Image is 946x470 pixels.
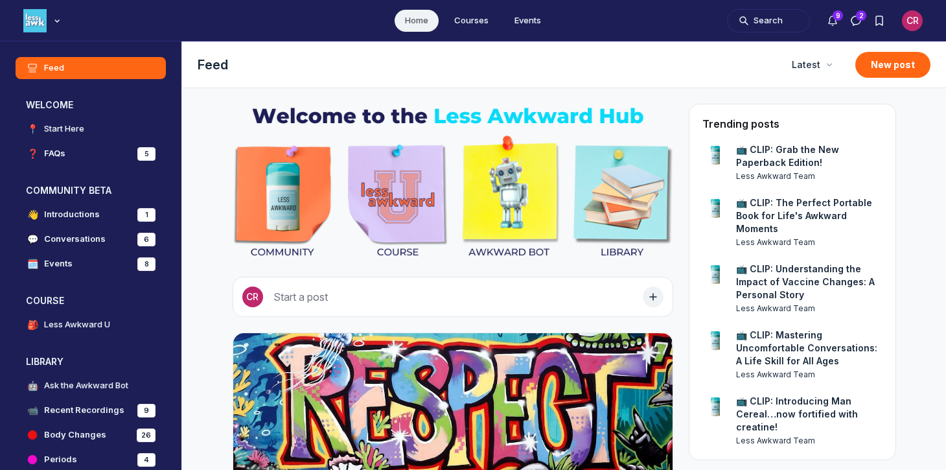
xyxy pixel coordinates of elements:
button: User menu options [902,10,923,31]
button: Search [727,9,810,32]
a: 📺 CLIP: Introducing Man Cereal…now fortified with creatine! [736,395,883,434]
button: COMMUNITY BETACollapse space [16,180,166,201]
span: 📹 [26,404,39,417]
button: New post [855,52,930,78]
h4: Ask the Awkward Bot [44,379,128,392]
h4: Feed [44,62,64,75]
h4: FAQs [44,147,65,160]
a: View user profile [736,170,883,182]
button: Latest [784,53,840,76]
a: 🎒Less Awkward U [16,314,166,336]
a: 📹Recent Recordings9 [16,399,166,421]
button: COURSECollapse space [16,290,166,311]
span: 🎒 [26,318,39,331]
div: 4 [137,453,156,467]
h3: COURSE [26,294,64,307]
div: CR [902,10,923,31]
h4: Body Changes [44,429,106,441]
a: Body Changes26 [16,424,166,446]
div: 6 [137,233,156,246]
div: 9 [137,404,156,417]
span: Start a post [273,290,328,303]
img: Less Awkward Hub logo [23,9,47,32]
button: WELCOMECollapse space [16,95,166,115]
a: View user profile [702,329,728,355]
span: 💬 [26,233,39,246]
a: View user profile [702,395,728,421]
a: Home [395,10,439,32]
a: ❓FAQs5 [16,143,166,165]
h1: Feed [198,56,774,74]
a: 📺 CLIP: Understanding the Impact of Vaccine Changes: A Personal Story [736,263,883,301]
a: 👋Introductions1 [16,204,166,226]
a: Feed [16,57,166,79]
header: Page Header [182,41,946,88]
h4: Start Here [44,123,84,135]
span: 🤖 [26,379,39,392]
a: 🤖Ask the Awkward Bot [16,375,166,397]
h4: Trending posts [702,117,779,130]
a: Events [504,10,551,32]
h3: COMMUNITY BETA [26,184,111,197]
a: View user profile [736,435,883,447]
span: 📍 [26,123,39,135]
a: View user profile [702,263,728,288]
a: View user profile [736,369,883,381]
h4: Recent Recordings [44,404,124,417]
button: Notifications [821,9,844,32]
a: 📍Start Here [16,118,166,140]
div: 5 [137,147,156,161]
a: View user profile [702,143,728,169]
a: Courses [444,10,499,32]
div: CR [242,287,263,307]
button: Direct messages [844,9,868,32]
h3: LIBRARY [26,355,63,368]
a: 📺 CLIP: Mastering Uncomfortable Conversations: A Life Skill for All Ages [736,329,883,368]
a: 📺 CLIP: Grab the New Paperback Edition! [736,143,883,169]
h4: Periods [44,453,77,466]
span: ❓ [26,147,39,160]
button: Start a post [233,277,673,317]
a: 🗓️Events8 [16,253,166,275]
button: Bookmarks [868,9,891,32]
div: 1 [137,208,156,222]
a: View user profile [702,196,728,222]
button: Less Awkward Hub logo [23,8,63,34]
div: 8 [137,257,156,271]
h4: Introductions [44,208,100,221]
h4: Less Awkward U [44,318,110,331]
h3: WELCOME [26,99,73,112]
a: 📺 CLIP: The Perfect Portable Book for Life's Awkward Moments [736,196,883,235]
a: View user profile [736,237,883,248]
span: Latest [792,58,820,71]
span: 👋 [26,208,39,221]
a: View user profile [736,303,883,314]
span: 🗓️ [26,257,39,270]
h4: Conversations [44,233,106,246]
a: 💬Conversations6 [16,228,166,250]
h4: Events [44,257,73,270]
button: LIBRARYCollapse space [16,351,166,372]
div: 26 [137,429,156,442]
